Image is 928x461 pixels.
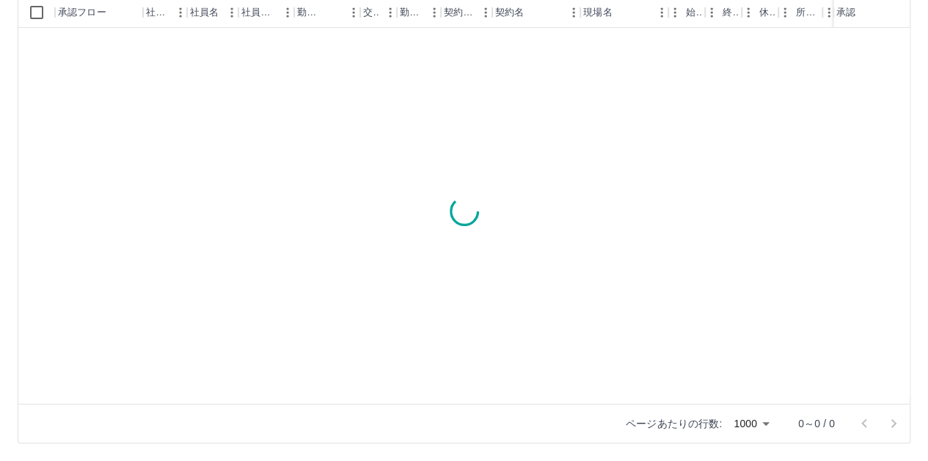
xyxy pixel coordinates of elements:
div: 1000 [728,413,775,435]
button: メニュー [379,1,401,23]
button: メニュー [651,1,673,23]
button: メニュー [343,1,365,23]
button: メニュー [475,1,497,23]
p: ページあたりの行数: [626,416,722,431]
button: メニュー [221,1,243,23]
button: メニュー [277,1,299,23]
button: ソート [322,2,343,23]
p: 0～0 / 0 [798,416,835,431]
button: メニュー [169,1,191,23]
button: メニュー [563,1,585,23]
button: メニュー [423,1,445,23]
